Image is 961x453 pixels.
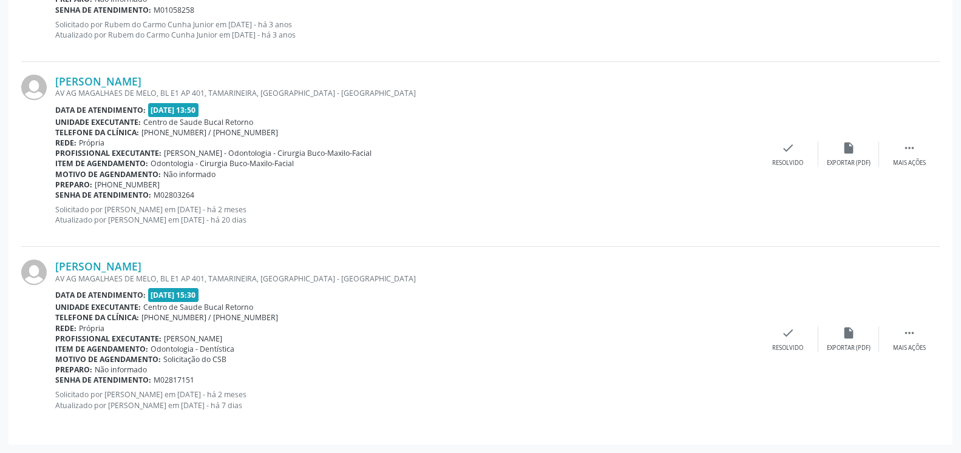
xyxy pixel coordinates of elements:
i: insert_drive_file [842,141,855,155]
b: Motivo de agendamento: [55,354,161,364]
span: Própria [79,138,104,148]
b: Senha de atendimento: [55,5,151,15]
div: AV AG MAGALHAES DE MELO, BL E1 AP 401, TAMARINEIRA, [GEOGRAPHIC_DATA] - [GEOGRAPHIC_DATA] [55,273,758,284]
i: check [781,141,795,155]
b: Data de atendimento: [55,105,146,115]
b: Item de agendamento: [55,344,148,354]
b: Senha de atendimento: [55,375,151,385]
b: Profissional executante: [55,148,161,158]
div: Mais ações [893,344,926,352]
img: img [21,260,47,285]
p: Solicitado por Rubem do Carmo Cunha Junior em [DATE] - há 3 anos Atualizado por Rubem do Carmo Cu... [55,19,758,40]
span: [PHONE_NUMBER] / [PHONE_NUMBER] [141,127,278,138]
div: Resolvido [772,344,803,352]
div: AV AG MAGALHAES DE MELO, BL E1 AP 401, TAMARINEIRA, [GEOGRAPHIC_DATA] - [GEOGRAPHIC_DATA] [55,88,758,98]
div: Mais ações [893,159,926,167]
i: insert_drive_file [842,326,855,340]
b: Senha de atendimento: [55,190,151,200]
span: M01058258 [154,5,194,15]
img: img [21,75,47,100]
b: Telefone da clínica: [55,312,139,323]
b: Unidade executante: [55,117,141,127]
span: Não informado [95,364,147,375]
div: Exportar (PDF) [827,159,871,167]
span: Não informado [163,169,216,180]
b: Rede: [55,138,76,148]
b: Data de atendimento: [55,290,146,300]
i: check [781,326,795,340]
div: Exportar (PDF) [827,344,871,352]
p: Solicitado por [PERSON_NAME] em [DATE] - há 2 meses Atualizado por [PERSON_NAME] em [DATE] - há 2... [55,204,758,225]
i:  [903,141,916,155]
b: Preparo: [55,364,92,375]
span: [DATE] 15:30 [148,288,199,302]
span: [PHONE_NUMBER] [95,180,160,190]
b: Preparo: [55,180,92,190]
span: Centro de Saude Bucal Retorno [143,117,253,127]
b: Unidade executante: [55,302,141,312]
div: Resolvido [772,159,803,167]
span: Odontologia - Cirurgia Buco-Maxilo-Facial [151,158,294,169]
span: M02817151 [154,375,194,385]
a: [PERSON_NAME] [55,260,141,273]
span: M02803264 [154,190,194,200]
p: Solicitado por [PERSON_NAME] em [DATE] - há 2 meses Atualizado por [PERSON_NAME] em [DATE] - há 7... [55,389,758,410]
span: Odontologia - Dentística [151,344,234,354]
b: Item de agendamento: [55,158,148,169]
span: Solicitação do CSB [163,354,226,364]
b: Profissional executante: [55,334,161,344]
span: [DATE] 13:50 [148,103,199,117]
b: Rede: [55,323,76,334]
b: Telefone da clínica: [55,127,139,138]
span: [PERSON_NAME] [164,334,222,344]
i:  [903,326,916,340]
b: Motivo de agendamento: [55,169,161,180]
span: [PERSON_NAME] - Odontologia - Cirurgia Buco-Maxilo-Facial [164,148,372,158]
span: Centro de Saude Bucal Retorno [143,302,253,312]
a: [PERSON_NAME] [55,75,141,88]
span: Própria [79,323,104,334]
span: [PHONE_NUMBER] / [PHONE_NUMBER] [141,312,278,323]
